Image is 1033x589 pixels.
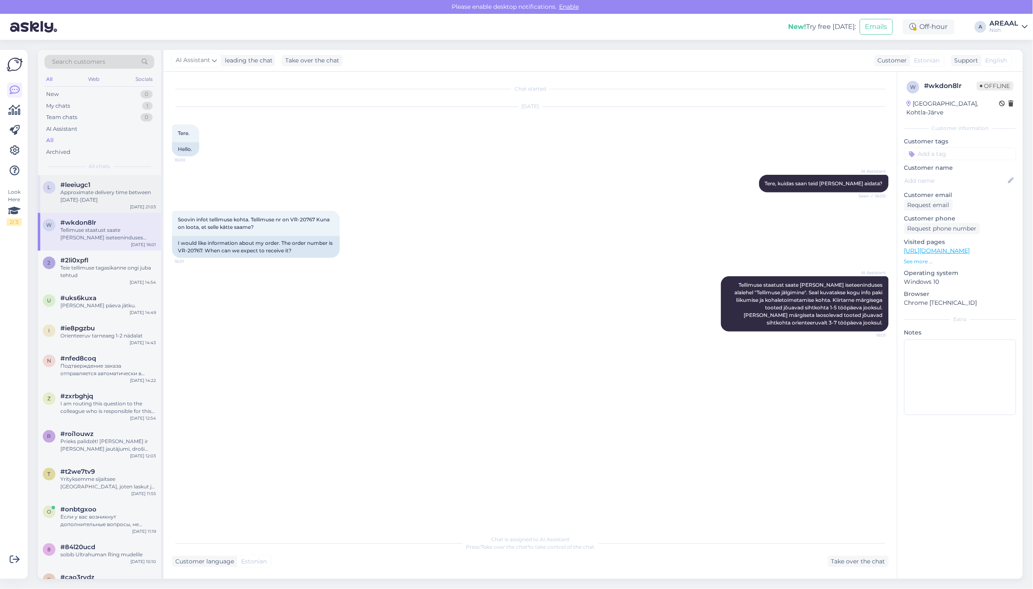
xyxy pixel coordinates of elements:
i: 'Take over the chat' [480,544,529,550]
span: z [47,395,51,402]
p: Visited pages [904,238,1016,246]
div: 1 [142,102,153,110]
p: Customer name [904,163,1016,172]
span: All chats [89,163,110,170]
span: 16:01 [174,258,206,265]
span: #leeiugc1 [60,181,91,189]
div: Extra [904,316,1016,323]
div: Approximate delivery time between [DATE]-[DATE] [60,189,156,204]
div: 0 [141,113,153,122]
input: Add name [905,176,1007,185]
span: #roi1ouwz [60,430,94,438]
b: New! [788,23,807,31]
a: [URL][DOMAIN_NAME] [904,247,970,254]
div: Look Here [7,188,22,226]
div: My chats [46,102,70,110]
div: Take over the chat [282,55,343,66]
div: [DATE] 16:01 [131,241,156,248]
div: Chat started [172,85,889,93]
div: Если у вас возникнут дополнительные вопросы, не стесняйтесь обращаться. [60,513,156,528]
span: #zxrbghjq [60,392,93,400]
span: Tere, kuidas saan teid [PERSON_NAME] aidata? [765,180,883,187]
div: 2 / 3 [7,218,22,226]
div: I would like information about my order. The order number is VR-20767. When can we expect to rece... [172,236,340,258]
div: Socials [134,74,154,85]
span: AI Assistant [176,56,210,65]
span: w [911,84,916,90]
span: 16:01 [855,332,886,338]
p: Customer email [904,191,1016,200]
span: Offline [977,81,1014,91]
div: Request phone number [904,223,980,234]
div: Take over the chat [828,556,889,567]
span: Chat is assigned to AI Assistant [491,536,570,542]
div: Customer language [172,557,234,566]
div: Yrityksemme sijaitsee [GEOGRAPHIC_DATA], joten laskut ja osa viesteistä lähtevät automaattisesti ... [60,475,156,490]
span: w [47,222,52,228]
div: Tellimuse staatust saate [PERSON_NAME] iseteeninduses alalehel "Tellimuse jälgimine". Seal kuvata... [60,226,156,241]
div: I am routing this question to the colleague who is responsible for this topic. The reply might ta... [60,400,156,415]
p: Customer phone [904,214,1016,223]
div: Orienteeruv tarneaeg 1-2 nädalat [60,332,156,340]
a: AREAALNish [990,20,1028,34]
div: sobib Ultrahuman Ring mudelile [60,551,156,558]
div: # wkdon8lr [924,81,977,91]
span: n [47,358,51,364]
div: Nish [990,27,1019,34]
div: New [46,90,59,99]
span: #nfed8coq [60,355,96,362]
span: #ie8pgzbu [60,324,95,332]
span: AI Assistant [855,270,886,276]
span: 2 [48,259,51,266]
span: t [48,471,51,477]
span: Tellimuse staatust saate [PERSON_NAME] iseteeninduses alalehel "Tellimuse jälgimine". Seal kuvata... [735,282,884,326]
div: A [975,21,986,33]
span: #onbtgxoo [60,506,96,513]
p: See more ... [904,258,1016,265]
div: Archived [46,148,70,156]
span: #2li0xpfl [60,257,88,264]
div: [DATE] [172,103,889,110]
span: #84l20ucd [60,543,95,551]
div: All [44,74,54,85]
p: Customer tags [904,137,1016,146]
div: Off-hour [903,19,955,34]
div: leading the chat [221,56,273,65]
div: [DATE] 14:49 [130,309,156,316]
button: Emails [860,19,893,35]
div: Team chats [46,113,77,122]
p: Operating system [904,269,1016,278]
div: [GEOGRAPHIC_DATA], Kohtla-Järve [907,99,999,117]
p: Windows 10 [904,278,1016,286]
div: Web [87,74,101,85]
span: Soovin infot tellimuse kohta. Tellimuse nr on VR-20767 Kuna on loota, et selle kätte saame? [178,216,331,230]
span: l [48,184,51,190]
span: English [986,56,1007,65]
span: i [48,327,50,334]
div: Customer information [904,125,1016,132]
span: o [47,509,51,515]
div: [DATE] 14:43 [130,340,156,346]
input: Add a tag [904,148,1016,160]
span: u [47,297,51,304]
div: [DATE] 12:03 [130,453,156,459]
span: 16:00 [174,157,206,163]
span: #wkdon8lr [60,219,96,226]
span: Enable [557,3,581,10]
span: Seen ✓ 16:00 [855,193,886,199]
p: Chrome [TECHNICAL_ID] [904,298,1016,307]
div: Customer [874,56,907,65]
span: c [47,576,51,583]
div: [DATE] 14:54 [130,279,156,285]
div: [DATE] 14:22 [130,377,156,384]
span: 8 [47,546,51,553]
div: [DATE] 11:19 [132,528,156,535]
div: [DATE] 11:55 [131,490,156,497]
span: #uks6kuxa [60,294,96,302]
div: [DATE] 12:54 [130,415,156,421]
div: [DATE] 21:03 [130,204,156,210]
span: r [47,433,51,439]
div: Подтверждение заказа отправляется автоматически в течение нескольких минут после оплаты. Если Вы ... [60,362,156,377]
div: Hello. [172,142,199,156]
div: 0 [141,90,153,99]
